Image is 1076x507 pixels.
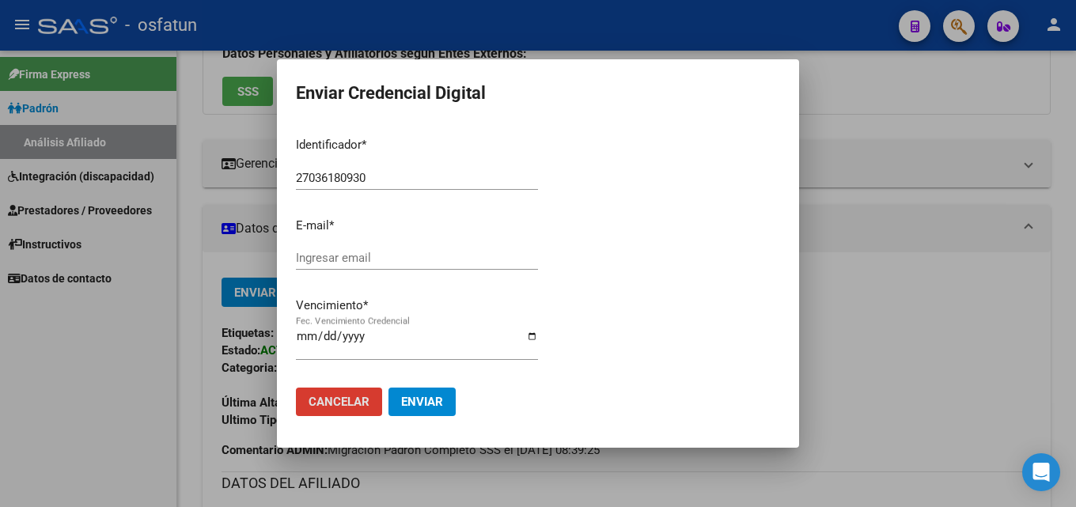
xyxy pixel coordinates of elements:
[296,136,538,154] p: Identificador
[401,395,443,409] span: Enviar
[388,388,456,416] button: Enviar
[296,388,382,416] button: Cancelar
[296,78,780,108] h2: Enviar Credencial Digital
[309,395,369,409] span: Cancelar
[296,297,538,315] p: Vencimiento
[296,217,538,235] p: E-mail
[1022,453,1060,491] div: Open Intercom Messenger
